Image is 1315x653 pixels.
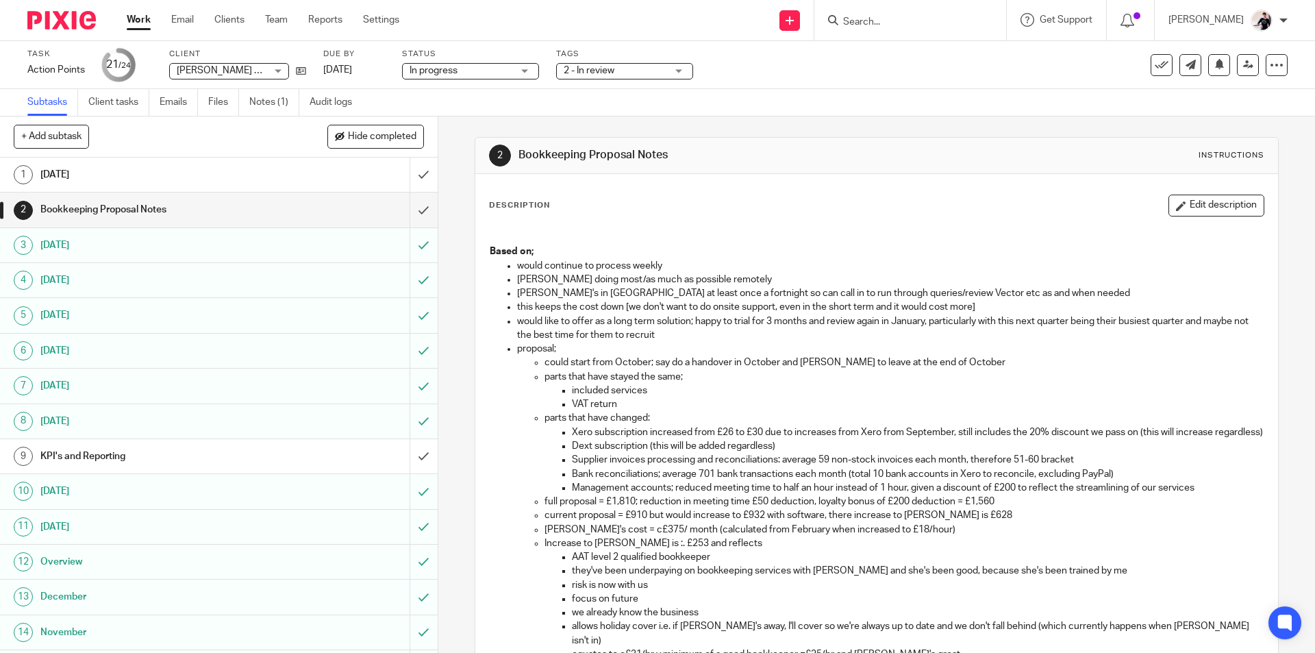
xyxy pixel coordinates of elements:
[40,552,277,572] h1: Overview
[40,481,277,502] h1: [DATE]
[1040,15,1092,25] span: Get Support
[40,411,277,432] h1: [DATE]
[14,236,33,255] div: 3
[544,356,1263,369] p: could start from October; say do a handover in October and [PERSON_NAME] to leave at the end of O...
[1168,195,1264,217] button: Edit description
[572,467,1263,481] p: Bank reconciliations; average 701 bank transactions each month (total 10 bank accounts in Xero to...
[1251,10,1273,32] img: AV307615.jpg
[40,305,277,325] h1: [DATE]
[564,66,614,75] span: 2 - In review
[40,517,277,537] h1: [DATE]
[544,523,1263,537] p: [PERSON_NAME]'s cost = c£375/ month (calculated from February when increased to £18/hour)
[14,165,33,184] div: 1
[572,564,1263,578] p: they've been underpaying on bookkeeping services with [PERSON_NAME] and she's been good, because ...
[323,49,385,60] label: Due by
[40,270,277,291] h1: [DATE]
[14,587,33,606] div: 13
[40,622,277,643] h1: November
[517,342,1263,356] p: proposal;
[572,397,1263,411] p: VAT return
[544,411,1263,425] p: parts that have changed:
[517,300,1263,314] p: this keeps the cost down [we don't want to do onsite support, even in the short term and it would...
[572,592,1263,606] p: focus on future
[14,201,33,220] div: 2
[27,63,85,77] div: Action Points
[14,341,33,360] div: 6
[363,13,399,27] a: Settings
[1168,13,1244,27] p: [PERSON_NAME]
[489,200,550,211] p: Description
[40,587,277,607] h1: December
[348,132,416,143] span: Hide completed
[14,447,33,466] div: 9
[544,370,1263,384] p: parts that have stayed the same;
[14,552,33,571] div: 12
[489,145,511,167] div: 2
[327,125,424,148] button: Hide completed
[27,49,85,60] label: Task
[572,426,1263,439] p: Xero subscription increased from £26 to £30 due to increases from Xero from September, still incl...
[208,89,239,116] a: Files
[556,49,693,60] label: Tags
[572,439,1263,453] p: Dext subscription (this will be added regardless)
[14,306,33,325] div: 5
[118,62,131,69] small: /24
[1199,150,1264,161] div: Instructions
[517,286,1263,300] p: [PERSON_NAME]'s in [GEOGRAPHIC_DATA] at least once a fortnight so can call in to run through quer...
[518,148,906,162] h1: Bookkeeping Proposal Notes
[490,247,534,256] strong: Based on;
[572,606,1263,619] p: we already know the business
[14,271,33,290] div: 4
[249,89,299,116] a: Notes (1)
[177,66,315,75] span: [PERSON_NAME] Wines Limited
[169,49,306,60] label: Client
[572,619,1263,648] p: allows holiday cover i.e. if [PERSON_NAME]'s away, I'll cover so we're always up to date and we d...
[572,384,1263,397] p: included services
[14,517,33,537] div: 11
[14,623,33,642] div: 14
[572,578,1263,592] p: risk is now with us
[40,235,277,256] h1: [DATE]
[171,13,194,27] a: Email
[308,13,342,27] a: Reports
[127,13,151,27] a: Work
[160,89,198,116] a: Emails
[410,66,458,75] span: In progress
[40,199,277,220] h1: Bookkeeping Proposal Notes
[40,341,277,361] h1: [DATE]
[106,57,131,73] div: 21
[14,412,33,431] div: 8
[14,125,89,148] button: + Add subtask
[323,65,352,75] span: [DATE]
[517,315,1263,343] p: would like to offer as a long term solution; happy to trial for 3 months and review again in Janu...
[572,550,1263,564] p: AAT level 2 qualified bookkeeper
[14,376,33,395] div: 7
[572,453,1263,467] p: Supplier invoices processing and reconciliations: average 59 non-stock invoices each month, there...
[265,13,288,27] a: Team
[14,482,33,501] div: 10
[310,89,362,116] a: Audit logs
[40,446,277,467] h1: KPI's and Reporting
[27,89,78,116] a: Subtasks
[214,13,245,27] a: Clients
[544,537,1263,550] p: Increase to [PERSON_NAME] is :. £253 and reflects
[842,16,965,29] input: Search
[517,259,1263,273] p: would continue to process weekly
[544,495,1263,508] p: full proposal = £1,810; reduction in meeting time £50 deduction, loyalty bonus of £200 deduction ...
[88,89,149,116] a: Client tasks
[40,375,277,396] h1: [DATE]
[40,164,277,185] h1: [DATE]
[572,481,1263,495] p: Management accounts; reduced meeting time to half an hour instead of 1 hour, given a discount of ...
[544,508,1263,522] p: current proposal = £910 but would increase to £932 with software, there increase to [PERSON_NAME]...
[27,11,96,29] img: Pixie
[517,273,1263,286] p: [PERSON_NAME] doing most/as much as possible remotely
[402,49,539,60] label: Status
